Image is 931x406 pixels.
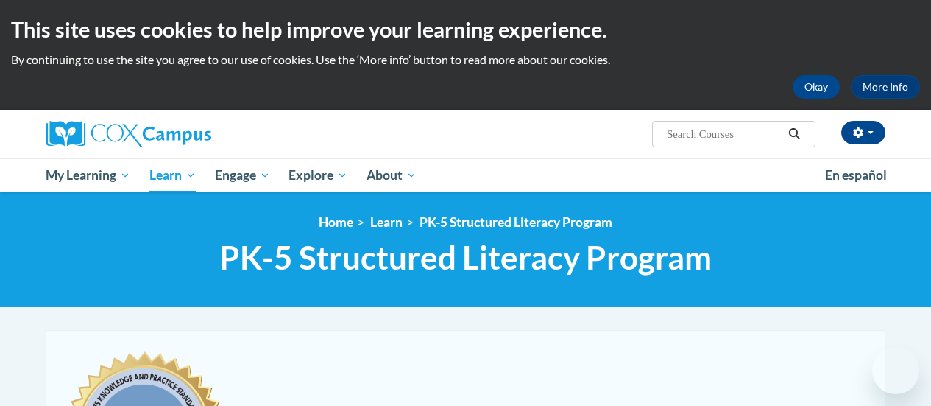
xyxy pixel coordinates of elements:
[841,121,885,144] button: Account Settings
[825,167,887,183] span: En español
[815,160,896,191] a: En español
[367,167,417,184] span: About
[279,158,357,192] a: Explore
[11,15,920,44] h2: This site uses cookies to help improve your learning experience.
[370,214,403,230] a: Learn
[46,121,311,147] a: Cox Campus
[35,158,896,192] div: Main menu
[140,158,205,192] a: Learn
[783,125,805,143] button: Search
[357,158,426,192] a: About
[872,347,919,394] iframe: Button to launch messaging window
[665,125,783,143] input: Search Courses
[11,52,920,68] p: By continuing to use the site you agree to our use of cookies. Use the ‘More info’ button to read...
[205,158,280,192] a: Engage
[288,167,347,184] span: Explore
[215,167,270,184] span: Engage
[793,75,840,99] button: Okay
[37,158,141,192] a: My Learning
[420,214,612,230] a: PK-5 Structured Literacy Program
[851,75,920,99] a: More Info
[149,167,196,184] span: Learn
[319,214,353,230] a: Home
[219,238,712,277] span: PK-5 Structured Literacy Program
[46,121,211,147] img: Cox Campus
[46,167,130,184] span: My Learning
